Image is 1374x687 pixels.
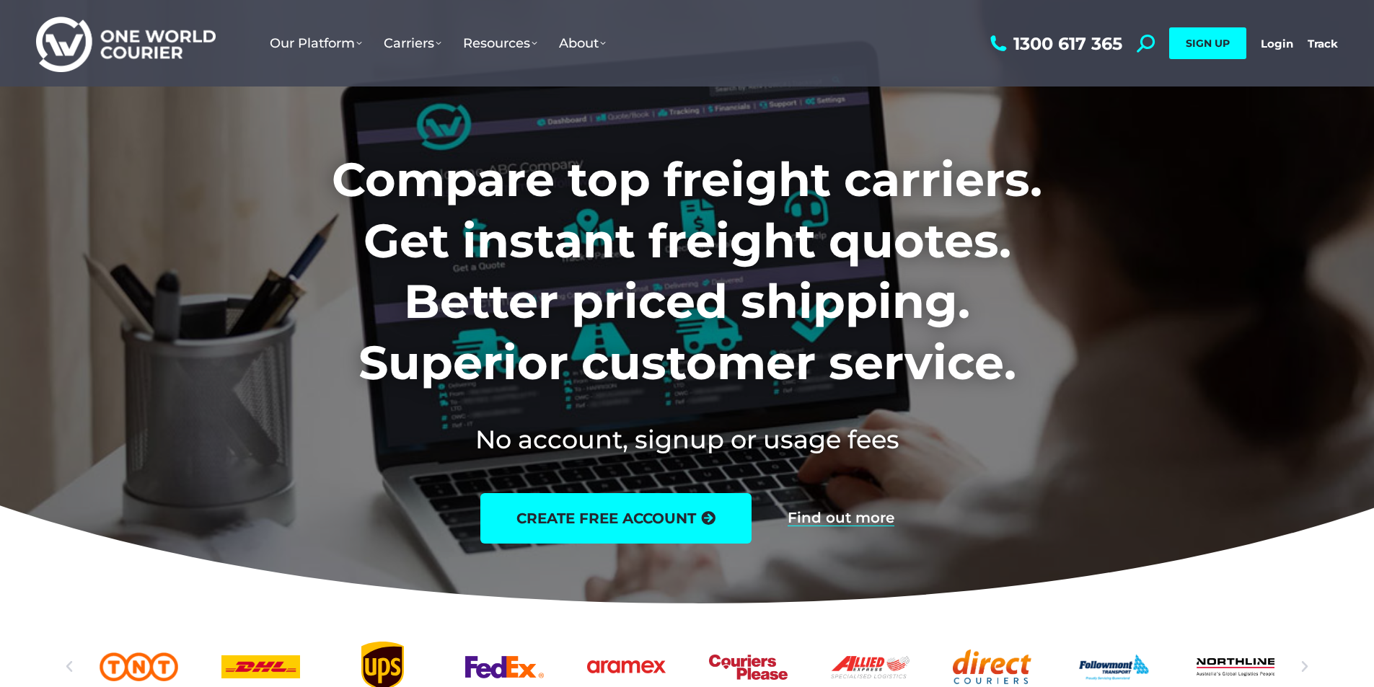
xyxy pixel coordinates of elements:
img: One World Courier [36,14,216,73]
a: 1300 617 365 [987,35,1122,53]
span: Carriers [384,35,441,51]
a: create free account [480,493,752,544]
span: Our Platform [270,35,362,51]
a: Resources [452,21,548,66]
h1: Compare top freight carriers. Get instant freight quotes. Better priced shipping. Superior custom... [237,149,1137,393]
a: About [548,21,617,66]
span: Resources [463,35,537,51]
a: Track [1308,37,1338,50]
a: SIGN UP [1169,27,1246,59]
span: About [559,35,606,51]
span: SIGN UP [1186,37,1230,50]
h2: No account, signup or usage fees [237,422,1137,457]
a: Our Platform [259,21,373,66]
a: Carriers [373,21,452,66]
a: Login [1261,37,1293,50]
a: Find out more [788,510,894,526]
